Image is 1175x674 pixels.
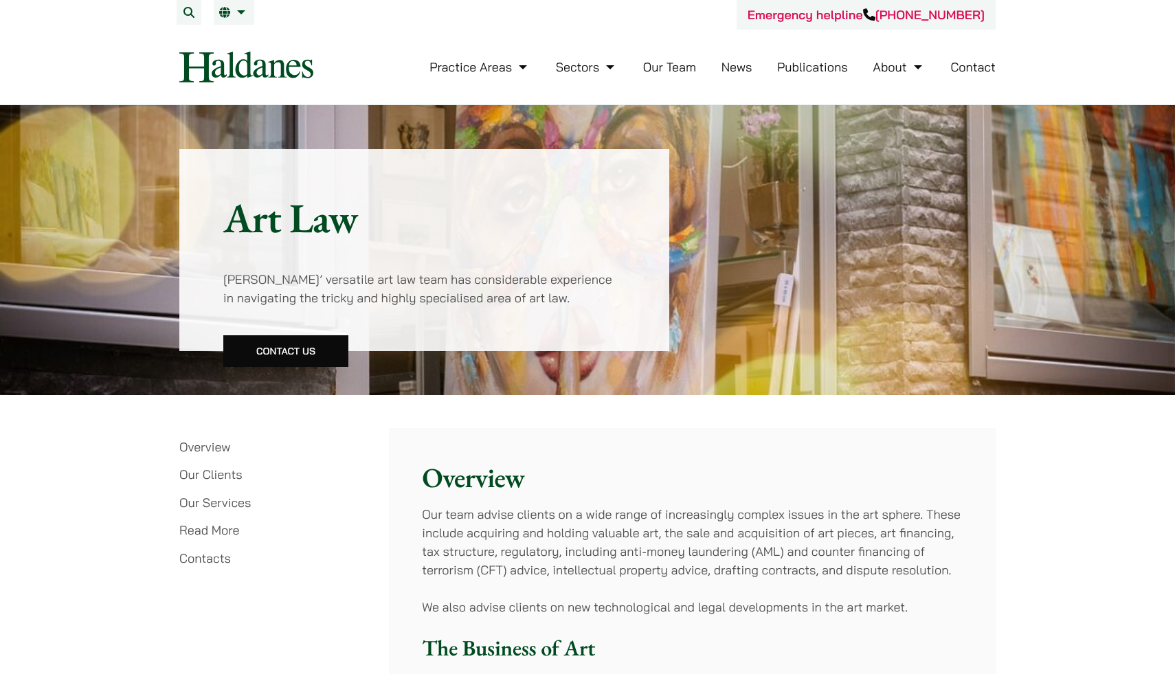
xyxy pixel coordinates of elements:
[422,598,962,616] p: We also advise clients on new technological and legal developments in the art market.
[721,59,752,75] a: News
[556,59,618,75] a: Sectors
[873,59,925,75] a: About
[643,59,696,75] a: Our Team
[950,59,996,75] a: Contact
[179,550,231,566] a: Contacts
[179,52,313,82] img: Logo of Haldanes
[422,505,962,579] p: Our team advise clients on a wide range of increasingly complex issues in the art sphere. These i...
[179,467,243,482] a: Our Clients
[748,7,985,23] a: Emergency helpline[PHONE_NUMBER]
[179,495,251,510] a: Our Services
[777,59,848,75] a: Publications
[223,335,348,367] a: Contact Us
[429,59,530,75] a: Practice Areas
[223,193,625,243] h1: Art Law
[219,7,249,18] a: EN
[422,635,962,661] h3: The Business of Art
[179,522,239,538] a: Read More
[179,439,230,455] a: Overview
[422,461,962,494] h2: Overview
[223,270,625,307] p: [PERSON_NAME]’ versatile art law team has considerable experience in navigating the tricky and hi...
